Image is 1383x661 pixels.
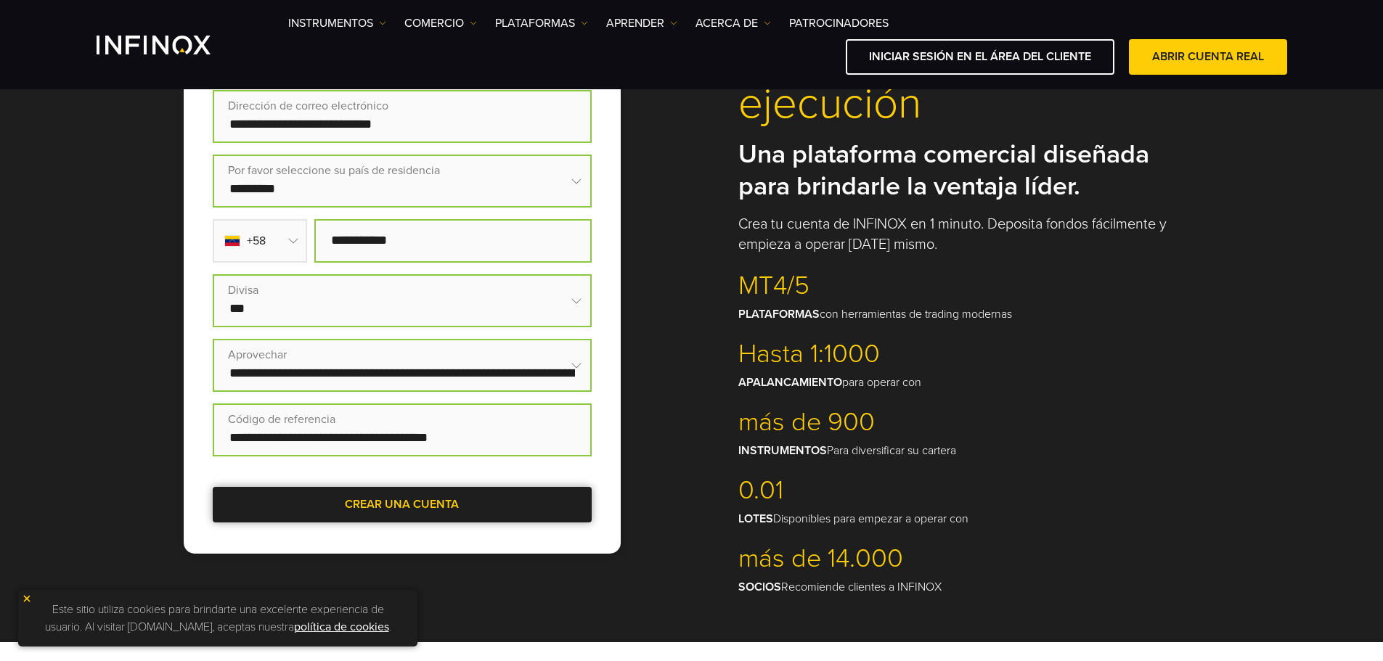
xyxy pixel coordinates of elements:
[846,39,1114,75] a: INICIAR SESIÓN EN EL ÁREA DEL CLIENTE
[738,543,903,574] font: más de 14.000
[773,512,968,526] font: Disponibles para empezar a operar con
[738,270,809,301] font: MT4/5
[695,15,771,32] a: ACERCA DE
[738,443,827,458] font: INSTRUMENTOS
[789,15,889,32] a: PATROCINADORES
[247,234,266,248] font: +58
[738,512,773,526] font: LOTES
[738,78,921,130] font: ejecución
[288,16,373,30] font: Instrumentos
[404,16,464,30] font: COMERCIO
[606,15,677,32] a: Aprender
[404,15,477,32] a: COMERCIO
[738,307,820,321] font: PLATAFORMAS
[827,443,956,458] font: Para diversificar su cartera
[738,475,783,506] font: 0.01
[695,16,758,30] font: ACERCA DE
[97,36,245,54] a: Logotipo de INFINOX
[345,497,459,512] font: CREAR UNA CUENTA
[738,215,1167,253] font: Crea tu cuenta de INFINOX en 1 minuto. Deposita fondos fácilmente y empieza a operar [DATE] mismo.
[495,16,575,30] font: PLATAFORMAS
[738,406,875,438] font: más de 900
[288,15,386,32] a: Instrumentos
[738,580,781,594] font: SOCIOS
[495,15,588,32] a: PLATAFORMAS
[1152,49,1264,64] font: ABRIR CUENTA REAL
[781,580,942,594] font: Recomiende clientes a INFINOX
[294,620,389,634] a: política de cookies
[22,594,32,604] img: icono de cierre amarillo
[45,602,384,634] font: Este sitio utiliza cookies para brindarte una excelente experiencia de usuario. Al visitar [DOMAI...
[389,620,391,634] font: .
[738,338,880,369] font: Hasta 1:1000
[606,16,664,30] font: Aprender
[820,307,1012,321] font: con herramientas de trading modernas
[789,16,889,30] font: PATROCINADORES
[213,487,592,522] a: CREAR UNA CUENTA
[869,49,1091,64] font: INICIAR SESIÓN EN EL ÁREA DEL CLIENTE
[1129,39,1287,75] a: ABRIR CUENTA REAL
[738,375,842,390] font: APALANCAMIENTO
[738,139,1149,202] font: Una plataforma comercial diseñada para brindarle la ventaja líder.
[842,375,921,390] font: para operar con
